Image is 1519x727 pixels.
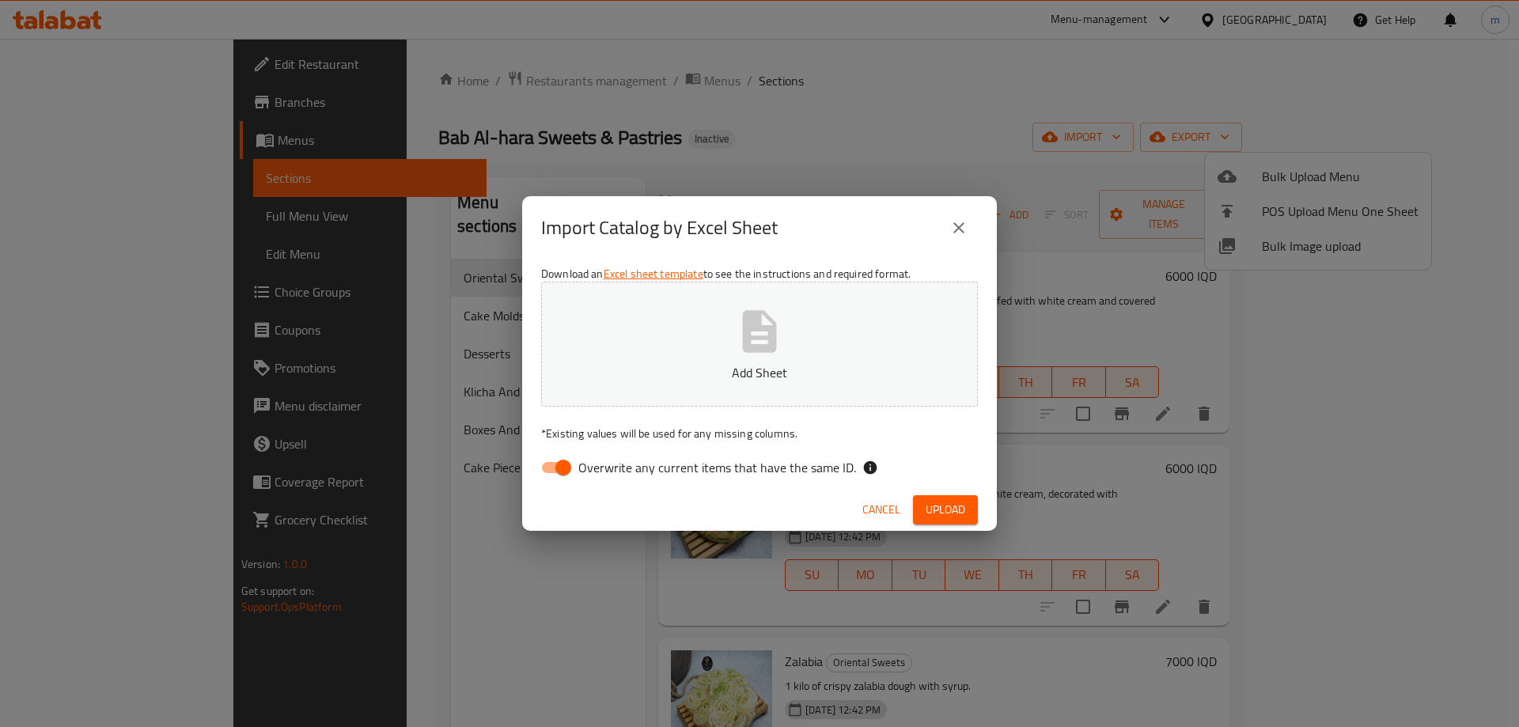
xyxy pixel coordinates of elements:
[566,363,953,382] p: Add Sheet
[913,495,978,524] button: Upload
[940,209,978,247] button: close
[926,500,965,520] span: Upload
[578,458,856,477] span: Overwrite any current items that have the same ID.
[541,215,778,240] h2: Import Catalog by Excel Sheet
[541,282,978,407] button: Add Sheet
[862,460,878,475] svg: If the overwrite option isn't selected, then the items that match an existing ID will be ignored ...
[604,263,703,284] a: Excel sheet template
[541,426,978,441] p: Existing values will be used for any missing columns.
[856,495,907,524] button: Cancel
[522,259,997,489] div: Download an to see the instructions and required format.
[862,500,900,520] span: Cancel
